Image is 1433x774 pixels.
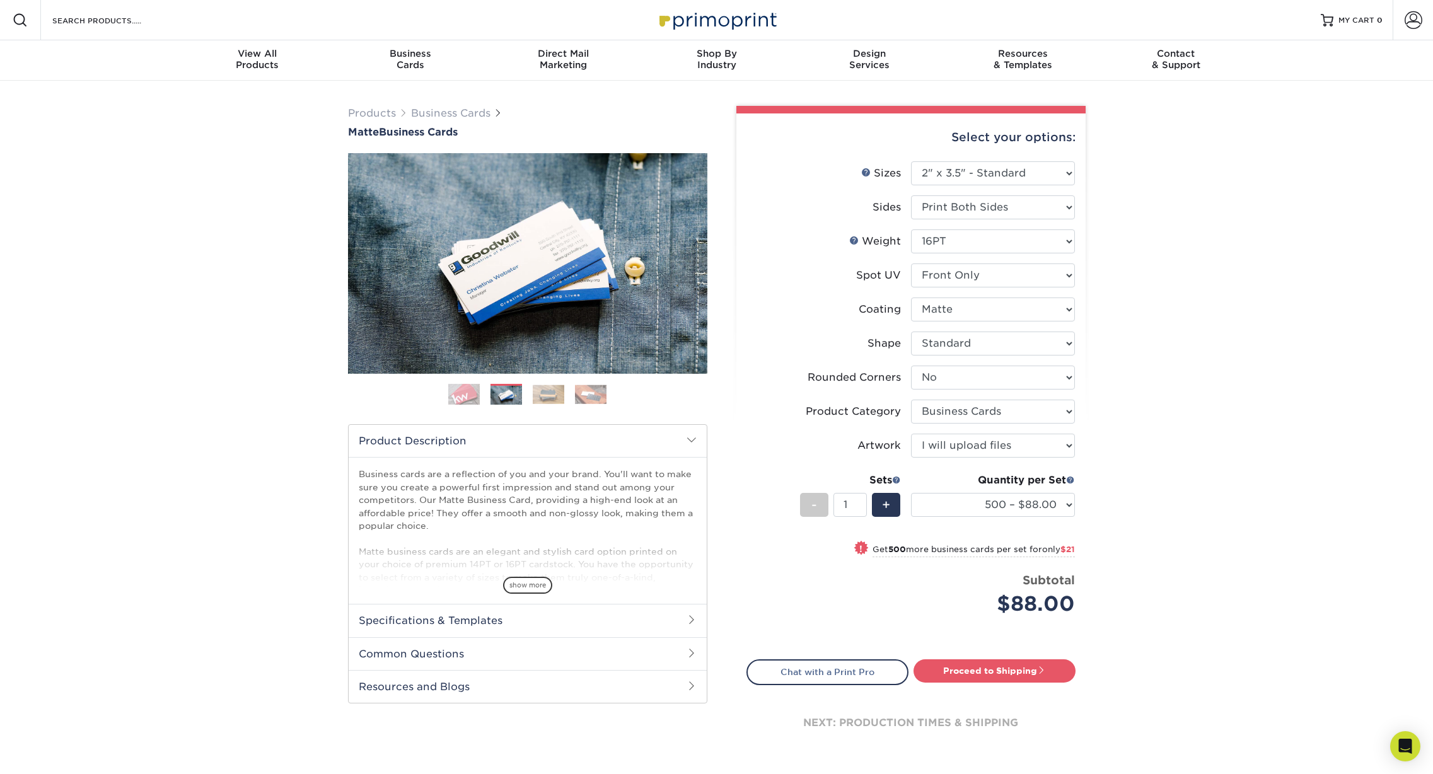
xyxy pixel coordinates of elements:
[334,48,487,59] span: Business
[911,473,1075,488] div: Quantity per Set
[859,542,862,555] span: !
[793,40,946,81] a: DesignServices
[533,384,564,404] img: Business Cards 03
[348,107,396,119] a: Products
[857,438,901,453] div: Artwork
[334,40,487,81] a: BusinessCards
[51,13,174,28] input: SEARCH PRODUCTS.....
[888,545,906,554] strong: 500
[811,495,817,514] span: -
[349,637,707,670] h2: Common Questions
[348,153,707,374] img: Matte 02
[746,685,1076,761] div: next: production times & shipping
[503,577,552,594] span: show more
[348,126,707,138] a: MatteBusiness Cards
[349,604,707,637] h2: Specifications & Templates
[746,113,1076,161] div: Select your options:
[1060,545,1075,554] span: $21
[882,495,890,514] span: +
[856,268,901,283] div: Spot UV
[348,126,707,138] h1: Business Cards
[867,336,901,351] div: Shape
[746,659,908,684] a: Chat with a Print Pro
[946,40,1099,81] a: Resources& Templates
[349,670,707,703] h2: Resources and Blogs
[487,48,640,59] span: Direct Mail
[348,126,379,138] span: Matte
[914,659,1076,682] a: Proceed to Shipping
[640,48,793,59] span: Shop By
[411,107,490,119] a: Business Cards
[920,589,1075,619] div: $88.00
[359,468,697,647] p: Business cards are a reflection of you and your brand. You'll want to make sure you create a powe...
[946,48,1099,71] div: & Templates
[448,379,480,410] img: Business Cards 01
[640,40,793,81] a: Shop ByIndustry
[654,6,780,33] img: Primoprint
[334,48,487,71] div: Cards
[349,425,707,457] h2: Product Description
[873,545,1075,557] small: Get more business cards per set for
[181,40,334,81] a: View AllProducts
[873,200,901,215] div: Sides
[181,48,334,71] div: Products
[1099,48,1253,59] span: Contact
[575,384,606,404] img: Business Cards 04
[181,48,334,59] span: View All
[1023,573,1075,587] strong: Subtotal
[640,48,793,71] div: Industry
[793,48,946,59] span: Design
[1099,48,1253,71] div: & Support
[946,48,1099,59] span: Resources
[3,736,107,770] iframe: Google Customer Reviews
[849,234,901,249] div: Weight
[1377,16,1383,25] span: 0
[1099,40,1253,81] a: Contact& Support
[1390,731,1420,761] div: Open Intercom Messenger
[806,404,901,419] div: Product Category
[793,48,946,71] div: Services
[800,473,901,488] div: Sets
[861,166,901,181] div: Sizes
[487,40,640,81] a: Direct MailMarketing
[859,302,901,317] div: Coating
[808,370,901,385] div: Rounded Corners
[490,386,522,405] img: Business Cards 02
[1042,545,1075,554] span: only
[1338,15,1374,26] span: MY CART
[487,48,640,71] div: Marketing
